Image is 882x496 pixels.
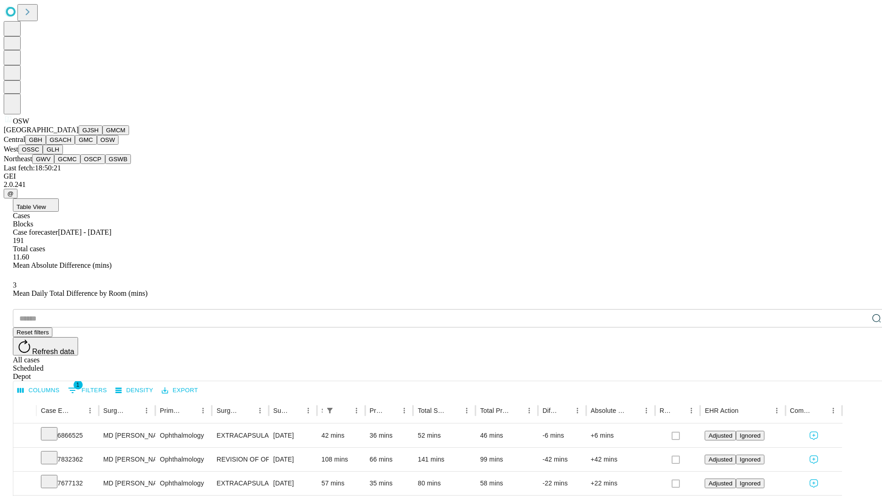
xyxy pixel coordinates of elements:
[41,407,70,414] div: Case Epic Id
[18,428,32,444] button: Expand
[17,203,46,210] span: Table View
[510,404,523,417] button: Sort
[4,135,25,143] span: Central
[480,424,533,447] div: 46 mins
[97,135,119,145] button: OSW
[591,448,650,471] div: +42 mins
[241,404,254,417] button: Sort
[7,190,14,197] span: @
[480,448,533,471] div: 99 mins
[770,404,783,417] button: Menu
[708,480,732,487] span: Adjusted
[4,155,32,163] span: Northeast
[79,125,102,135] button: GJSH
[350,404,363,417] button: Menu
[103,448,151,471] div: MD [PERSON_NAME] [PERSON_NAME]
[480,407,509,414] div: Total Predicted Duration
[543,472,582,495] div: -22 mins
[302,404,315,417] button: Menu
[13,117,29,125] span: OSW
[127,404,140,417] button: Sort
[418,448,471,471] div: 141 mins
[418,407,447,414] div: Total Scheduled Duration
[4,145,18,153] span: West
[58,228,111,236] span: [DATE] - [DATE]
[447,404,460,417] button: Sort
[17,329,49,336] span: Reset filters
[197,404,209,417] button: Menu
[322,424,361,447] div: 42 mins
[159,383,200,398] button: Export
[480,472,533,495] div: 58 mins
[13,281,17,289] span: 3
[43,145,62,154] button: GLH
[13,327,52,337] button: Reset filters
[4,189,17,198] button: @
[323,404,336,417] div: 1 active filter
[13,253,29,261] span: 11.60
[418,472,471,495] div: 80 mins
[323,404,336,417] button: Show filters
[740,456,760,463] span: Ignored
[558,404,571,417] button: Sort
[13,237,24,244] span: 191
[41,424,94,447] div: 6866525
[15,383,62,398] button: Select columns
[41,448,94,471] div: 7832362
[216,448,264,471] div: REVISION OF OPERATIVE WOUND [MEDICAL_DATA] [MEDICAL_DATA]
[25,135,46,145] button: GBH
[160,407,183,414] div: Primary Service
[740,404,752,417] button: Sort
[273,424,312,447] div: [DATE]
[160,472,207,495] div: Ophthalmology
[18,452,32,468] button: Expand
[32,154,54,164] button: GWV
[543,448,582,471] div: -42 mins
[814,404,827,417] button: Sort
[385,404,398,417] button: Sort
[640,404,653,417] button: Menu
[523,404,536,417] button: Menu
[105,154,131,164] button: GSWB
[41,472,94,495] div: 7677132
[13,245,45,253] span: Total cases
[273,407,288,414] div: Surgery Date
[4,180,878,189] div: 2.0.241
[73,380,83,389] span: 1
[103,472,151,495] div: MD [PERSON_NAME] [PERSON_NAME]
[84,404,96,417] button: Menu
[32,348,74,355] span: Refresh data
[322,472,361,495] div: 57 mins
[705,407,738,414] div: EHR Action
[184,404,197,417] button: Sort
[160,424,207,447] div: Ophthalmology
[18,476,32,492] button: Expand
[80,154,105,164] button: OSCP
[102,125,129,135] button: GMCM
[370,448,409,471] div: 66 mins
[273,472,312,495] div: [DATE]
[289,404,302,417] button: Sort
[736,431,764,440] button: Ignored
[708,432,732,439] span: Adjusted
[660,407,672,414] div: Resolved in EHR
[322,448,361,471] div: 108 mins
[66,383,109,398] button: Show filters
[571,404,584,417] button: Menu
[216,424,264,447] div: EXTRACAPSULAR CATARACT REMOVAL WITH [MEDICAL_DATA]
[685,404,698,417] button: Menu
[13,198,59,212] button: Table View
[460,404,473,417] button: Menu
[627,404,640,417] button: Sort
[705,455,736,464] button: Adjusted
[71,404,84,417] button: Sort
[103,407,126,414] div: Surgeon Name
[254,404,266,417] button: Menu
[46,135,75,145] button: GSACH
[160,448,207,471] div: Ophthalmology
[216,407,239,414] div: Surgery Name
[705,479,736,488] button: Adjusted
[736,479,764,488] button: Ignored
[736,455,764,464] button: Ignored
[140,404,153,417] button: Menu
